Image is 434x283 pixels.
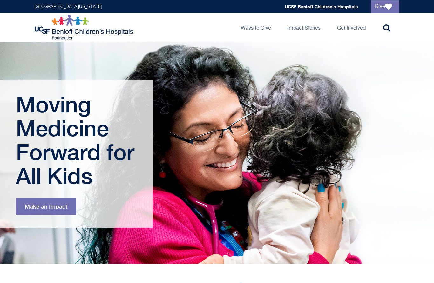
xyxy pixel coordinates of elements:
a: Give [371,0,399,13]
img: Logo for UCSF Benioff Children's Hospitals Foundation [35,15,135,40]
a: UCSF Benioff Children's Hospitals [285,4,358,9]
a: Make an Impact [16,198,76,215]
h1: Moving Medicine Forward for All Kids [16,92,138,188]
a: Ways to Give [236,13,276,42]
a: Get Involved [332,13,371,42]
a: Impact Stories [282,13,326,42]
a: [GEOGRAPHIC_DATA][US_STATE] [35,4,102,9]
